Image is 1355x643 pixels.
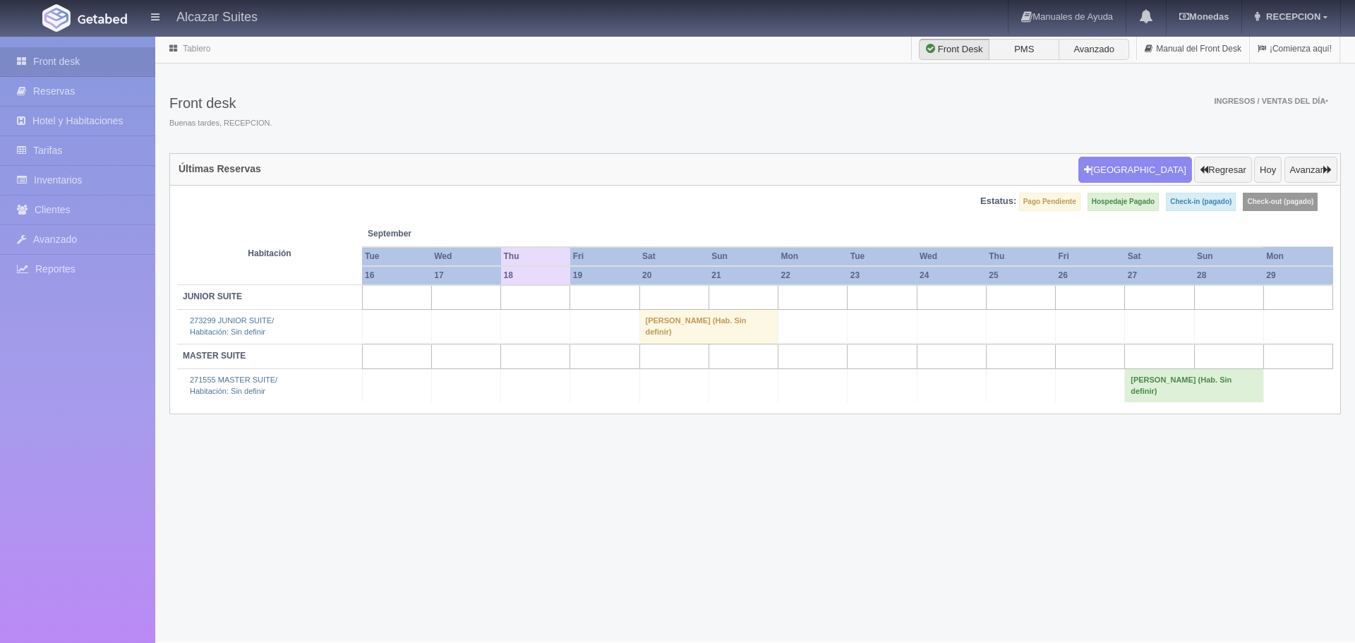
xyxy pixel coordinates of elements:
[1179,11,1229,22] b: Monedas
[1056,247,1125,266] th: Fri
[501,266,570,285] th: 18
[431,247,500,266] th: Wed
[1137,35,1249,63] a: Manual del Front Desk
[989,39,1059,60] label: PMS
[1284,157,1337,184] button: Avanzar
[639,247,709,266] th: Sat
[709,247,778,266] th: Sun
[1194,266,1263,285] th: 28
[986,247,1055,266] th: Thu
[431,266,500,285] th: 17
[169,118,272,129] span: Buenas tardes, RECEPCION.
[1019,193,1080,211] label: Pago Pendiente
[1263,247,1332,266] th: Mon
[78,13,127,24] img: Getabed
[1194,247,1263,266] th: Sun
[42,4,71,32] img: Getabed
[1088,193,1159,211] label: Hospedaje Pagado
[362,247,431,266] th: Tue
[169,95,272,111] h3: Front desk
[709,266,778,285] th: 21
[176,7,258,25] h4: Alcazar Suites
[917,266,986,285] th: 24
[639,310,778,344] td: [PERSON_NAME] (Hab. Sin definir)
[1078,157,1192,184] button: [GEOGRAPHIC_DATA]
[1254,157,1282,184] button: Hoy
[1263,266,1332,285] th: 29
[980,195,1016,208] label: Estatus:
[1214,97,1328,105] span: Ingresos / Ventas del día
[1125,266,1194,285] th: 27
[778,247,848,266] th: Mon
[179,164,261,174] h4: Últimas Reservas
[183,292,242,301] b: JUNIOR SUITE
[183,44,210,54] a: Tablero
[986,266,1055,285] th: 25
[368,228,495,240] span: September
[848,247,917,266] th: Tue
[1059,39,1129,60] label: Avanzado
[1250,35,1339,63] a: ¡Comienza aquí!
[1263,11,1320,22] span: RECEPCION
[1243,193,1318,211] label: Check-out (pagado)
[362,266,431,285] th: 16
[570,266,639,285] th: 19
[1056,266,1125,285] th: 26
[501,247,570,266] th: Thu
[190,316,274,336] a: 273299 JUNIOR SUITE/Habitación: Sin definir
[639,266,709,285] th: 20
[570,247,639,266] th: Fri
[248,248,291,258] strong: Habitación
[1125,247,1194,266] th: Sat
[183,351,246,361] b: MASTER SUITE
[190,375,277,395] a: 271555 MASTER SUITE/Habitación: Sin definir
[1125,368,1264,402] td: [PERSON_NAME] (Hab. Sin definir)
[919,39,989,60] label: Front Desk
[848,266,917,285] th: 23
[778,266,848,285] th: 22
[1166,193,1236,211] label: Check-in (pagado)
[1194,157,1251,184] button: Regresar
[917,247,986,266] th: Wed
